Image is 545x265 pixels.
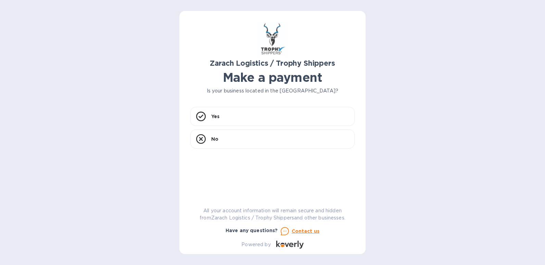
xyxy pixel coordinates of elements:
b: Have any questions? [226,228,278,233]
p: No [211,136,218,142]
b: Zarach Logistics / Trophy Shippers [210,59,335,67]
p: Yes [211,113,219,120]
p: All your account information will remain secure and hidden from Zarach Logistics / Trophy Shipper... [190,207,355,222]
u: Contact us [292,228,320,234]
p: Is your business located in the [GEOGRAPHIC_DATA]? [190,87,355,94]
h1: Make a payment [190,70,355,85]
p: Powered by [241,241,270,248]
